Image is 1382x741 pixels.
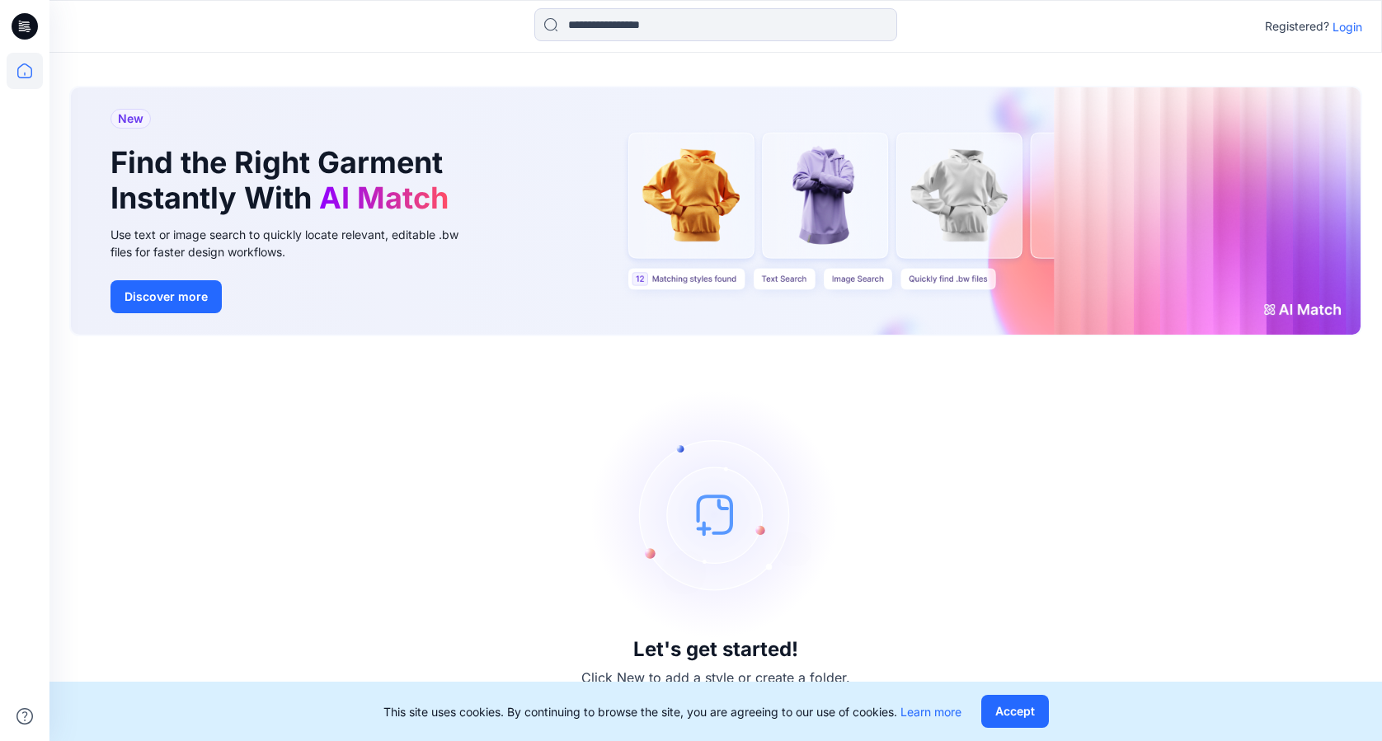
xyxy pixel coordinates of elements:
h3: Let's get started! [633,638,798,661]
p: Click New to add a style or create a folder. [581,668,850,687]
button: Accept [981,695,1049,728]
span: AI Match [319,180,449,216]
p: Registered? [1265,16,1329,36]
button: Discover more [110,280,222,313]
p: This site uses cookies. By continuing to browse the site, you are agreeing to our use of cookies. [383,703,961,720]
a: Learn more [900,705,961,719]
h1: Find the Right Garment Instantly With [110,145,457,216]
img: empty-state-image.svg [592,391,839,638]
p: Login [1333,18,1362,35]
span: New [118,109,143,129]
div: Use text or image search to quickly locate relevant, editable .bw files for faster design workflows. [110,226,482,260]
